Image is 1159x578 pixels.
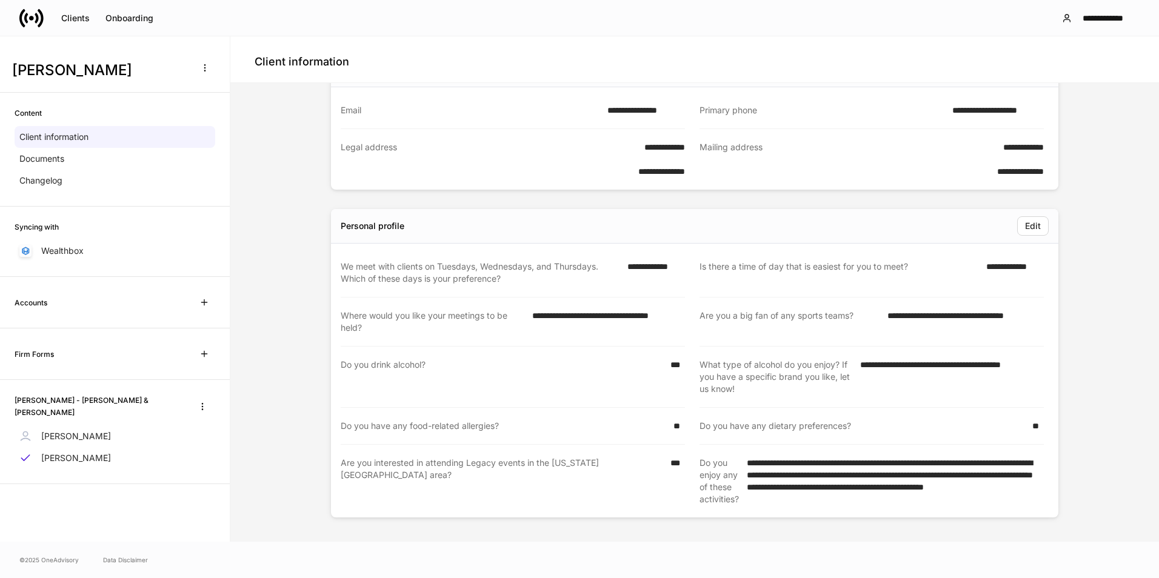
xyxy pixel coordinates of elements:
[700,457,740,505] div: Do you enjoy any of these activities?
[98,8,161,28] button: Onboarding
[700,359,853,395] div: What type of alcohol do you enjoy? If you have a specific brand you like, let us know!
[15,240,215,262] a: Wealthbox
[341,141,609,178] div: Legal address
[103,555,148,565] a: Data Disclaimer
[41,430,111,442] p: [PERSON_NAME]
[15,221,59,233] h6: Syncing with
[15,170,215,191] a: Changelog
[341,420,666,432] div: Do you have any food-related allergies?
[341,104,600,116] div: Email
[341,359,663,395] div: Do you drink alcohol?
[15,148,215,170] a: Documents
[53,8,98,28] button: Clients
[15,348,54,360] h6: Firm Forms
[700,104,945,116] div: Primary phone
[1025,222,1041,230] div: Edit
[700,420,1025,432] div: Do you have any dietary preferences?
[105,14,153,22] div: Onboarding
[15,394,180,417] h6: [PERSON_NAME] - [PERSON_NAME] & [PERSON_NAME]
[19,555,79,565] span: © 2025 OneAdvisory
[1017,216,1049,236] button: Edit
[341,457,663,505] div: Are you interested in attending Legacy events in the [US_STATE][GEOGRAPHIC_DATA] area?
[700,141,967,178] div: Mailing address
[15,447,215,469] a: [PERSON_NAME]
[41,452,111,464] p: [PERSON_NAME]
[700,310,880,334] div: Are you a big fan of any sports teams?
[19,174,62,187] p: Changelog
[341,261,620,285] div: We meet with clients on Tuesdays, Wednesdays, and Thursdays. Which of these days is your preference?
[61,14,90,22] div: Clients
[341,310,525,334] div: Where would you like your meetings to be held?
[19,131,89,143] p: Client information
[15,107,42,119] h6: Content
[255,55,349,69] h4: Client information
[341,220,404,232] div: Personal profile
[15,297,47,308] h6: Accounts
[15,126,215,148] a: Client information
[12,61,187,80] h3: [PERSON_NAME]
[19,153,64,165] p: Documents
[41,245,84,257] p: Wealthbox
[15,425,215,447] a: [PERSON_NAME]
[700,261,979,285] div: Is there a time of day that is easiest for you to meet?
